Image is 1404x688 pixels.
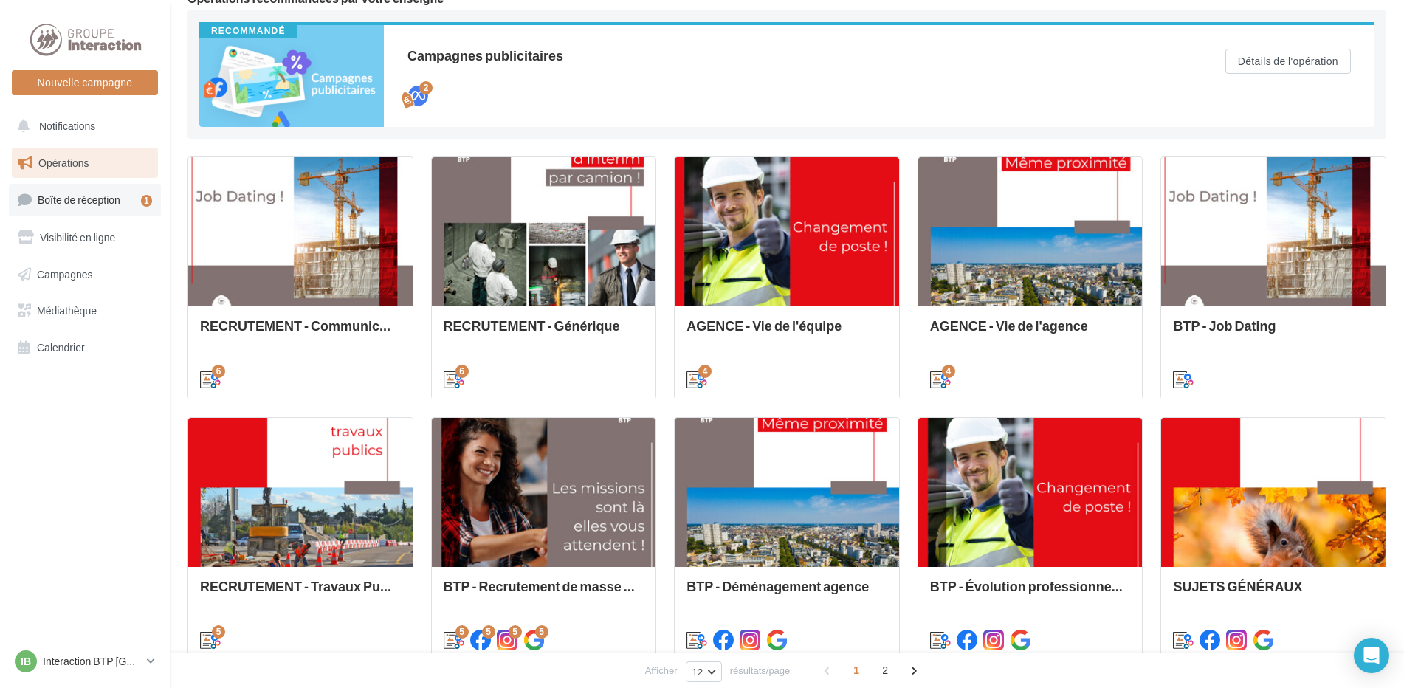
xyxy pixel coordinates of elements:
div: 1 [141,195,152,207]
a: Campagnes [9,259,161,290]
div: BTP - Job Dating [1173,318,1374,348]
div: 5 [509,625,522,639]
div: RECRUTEMENT - Générique [444,318,644,348]
div: 2 [419,81,433,94]
div: BTP - Évolution professionnelle [930,579,1131,608]
span: Notifications [39,120,95,132]
span: Campagnes [37,267,93,280]
div: AGENCE - Vie de l'équipe [686,318,887,348]
div: 5 [455,625,469,639]
span: Boîte de réception [38,193,120,206]
button: Notifications [9,111,155,142]
div: 4 [942,365,955,378]
a: Calendrier [9,332,161,363]
span: Opérations [38,156,89,169]
div: BTP - Recrutement de masse sur un type de poste [444,579,644,608]
span: IB [21,654,31,669]
button: Nouvelle campagne [12,70,158,95]
div: RECRUTEMENT - Travaux Publics [200,579,401,608]
a: Boîte de réception1 [9,184,161,216]
p: Interaction BTP [GEOGRAPHIC_DATA] [43,654,141,669]
div: 6 [455,365,469,378]
div: SUJETS GÉNÉRAUX [1173,579,1374,608]
span: Calendrier [37,341,85,354]
span: Médiathèque [37,304,97,317]
span: 1 [844,658,868,682]
div: Recommandé [199,25,297,38]
span: 12 [692,666,703,678]
div: RECRUTEMENT - Communication externe [200,318,401,348]
div: Campagnes publicitaires [407,49,1166,62]
span: 2 [873,658,897,682]
div: 4 [698,365,712,378]
div: Open Intercom Messenger [1354,638,1389,673]
a: IB Interaction BTP [GEOGRAPHIC_DATA] [12,647,158,675]
span: Afficher [645,664,678,678]
button: Détails de l'opération [1225,49,1351,74]
span: résultats/page [730,664,791,678]
a: Médiathèque [9,295,161,326]
div: 5 [535,625,548,639]
a: Visibilité en ligne [9,222,161,253]
div: 6 [212,365,225,378]
span: Visibilité en ligne [40,231,115,244]
div: 5 [482,625,495,639]
div: AGENCE - Vie de l'agence [930,318,1131,348]
div: 5 [212,625,225,639]
div: BTP - Déménagement agence [686,579,887,608]
a: Opérations [9,148,161,179]
button: 12 [686,661,722,682]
